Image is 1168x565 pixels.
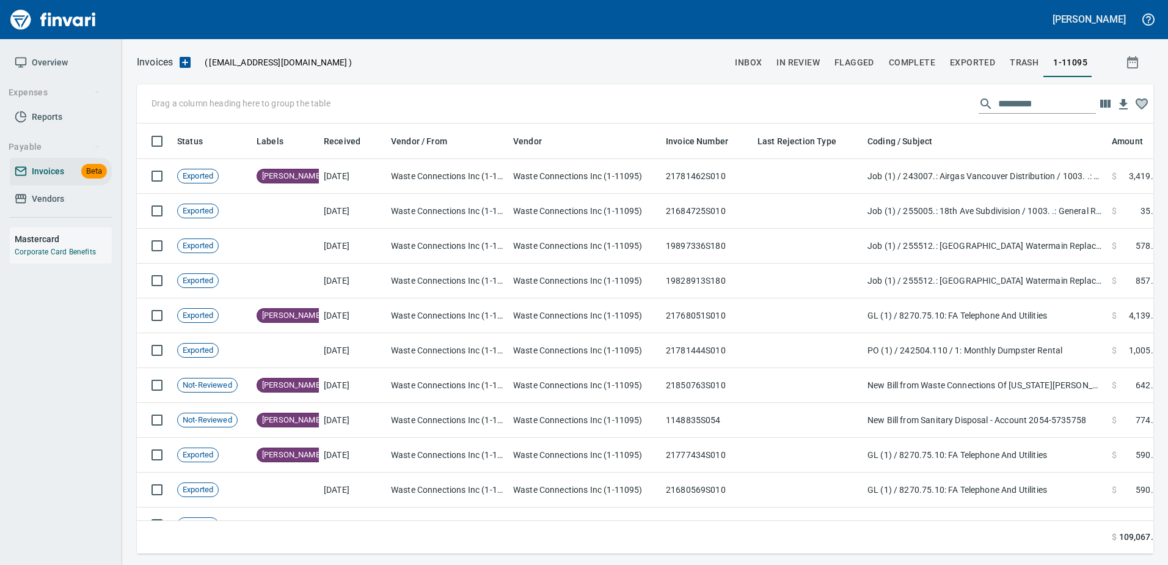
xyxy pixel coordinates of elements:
[173,55,197,70] button: Upload an Invoice
[1129,170,1163,182] span: 3,419.70
[177,134,219,149] span: Status
[863,508,1107,542] td: Job (1) / 255005.: 18th Ave Subdivision / 1003. .: General Requirements / 5: Other
[178,484,218,496] span: Exported
[1119,531,1163,544] span: 109,067.05
[508,403,661,438] td: Waste Connections Inc (1-11095)
[324,134,360,149] span: Received
[319,438,386,473] td: [DATE]
[386,333,508,368] td: Waste Connections Inc (1-11095)
[863,159,1107,194] td: Job (1) / 243007.: Airgas Vancouver Distribution / 1003. .: General Requirements / 5: Other
[508,508,661,542] td: Waste Connections Inc (1-11095)
[257,380,327,391] span: [PERSON_NAME]
[32,191,64,207] span: Vendors
[863,403,1107,438] td: New Bill from Sanitary Disposal - Account 2054-5735758
[257,134,283,149] span: Labels
[1096,95,1114,113] button: Choose columns to display
[1136,484,1163,496] span: 590.25
[863,194,1107,229] td: Job (1) / 255005.: 18th Ave Subdivision / 1003. .: General Requirements / 5: Other
[32,55,68,70] span: Overview
[661,473,753,508] td: 21680569S010
[757,134,836,149] span: Last Rejection Type
[319,264,386,298] td: [DATE]
[661,159,753,194] td: 21781462S010
[834,55,874,70] span: Flagged
[178,345,218,356] span: Exported
[508,368,661,403] td: Waste Connections Inc (1-11095)
[178,240,218,252] span: Exported
[15,232,112,246] h6: Mastercard
[1112,205,1117,217] span: $
[178,449,218,461] span: Exported
[178,171,218,182] span: Exported
[319,333,386,368] td: [DATE]
[208,56,348,68] span: [EMAIL_ADDRESS][DOMAIN_NAME]
[324,134,376,149] span: Received
[386,229,508,264] td: Waste Connections Inc (1-11095)
[257,310,327,322] span: [PERSON_NAME]
[319,194,386,229] td: [DATE]
[386,159,508,194] td: Waste Connections Inc (1-11095)
[661,333,753,368] td: 21781444S010
[4,81,106,104] button: Expenses
[666,134,744,149] span: Invoice Number
[1112,134,1159,149] span: Amount
[4,136,106,158] button: Payable
[661,508,753,542] td: 21781656S010
[391,134,463,149] span: Vendor / From
[319,229,386,264] td: [DATE]
[508,264,661,298] td: Waste Connections Inc (1-11095)
[1053,13,1126,26] h5: [PERSON_NAME]
[1129,309,1163,322] span: 4,139.91
[257,171,327,182] span: [PERSON_NAME]
[1112,134,1143,149] span: Amount
[863,368,1107,403] td: New Bill from Waste Connections Of [US_STATE][PERSON_NAME][GEOGRAPHIC_DATA] - Account 2010-1348004
[1112,531,1117,544] span: $
[863,333,1107,368] td: PO (1) / 242504.110 / 1: Monthly Dumpster Rental
[513,134,558,149] span: Vendor
[508,194,661,229] td: Waste Connections Inc (1-11095)
[863,473,1107,508] td: GL (1) / 8270.75.10: FA Telephone And Utilities
[863,229,1107,264] td: Job (1) / 255512.: [GEOGRAPHIC_DATA] Watermain Replacement / 1003. .: General Requirements - KEEP...
[177,134,203,149] span: Status
[863,298,1107,333] td: GL (1) / 8270.75.10: FA Telephone And Utilities
[386,438,508,473] td: Waste Connections Inc (1-11095)
[1112,309,1117,322] span: $
[178,275,218,287] span: Exported
[863,438,1107,473] td: GL (1) / 8270.75.10: FA Telephone And Utilities
[661,229,753,264] td: 19897336S180
[1112,170,1117,182] span: $
[1112,344,1117,356] span: $
[661,298,753,333] td: 21768051S010
[1112,484,1117,496] span: $
[1112,414,1117,426] span: $
[386,194,508,229] td: Waste Connections Inc (1-11095)
[319,298,386,333] td: [DATE]
[1141,205,1163,217] span: 35.86
[661,194,753,229] td: 21684725S010
[1133,95,1151,113] button: Column choices favorited. Click to reset to default
[1112,240,1117,252] span: $
[867,134,932,149] span: Coding / Subject
[508,333,661,368] td: Waste Connections Inc (1-11095)
[1112,275,1117,287] span: $
[7,5,99,34] img: Finvari
[9,139,101,155] span: Payable
[1114,51,1153,73] button: Show invoices within a particular date range
[661,438,753,473] td: 21777434S010
[137,55,173,70] nav: breadcrumb
[319,473,386,508] td: [DATE]
[10,49,112,76] a: Overview
[1112,519,1117,531] span: $
[735,55,762,70] span: inbox
[178,310,218,322] span: Exported
[386,298,508,333] td: Waste Connections Inc (1-11095)
[257,134,299,149] span: Labels
[319,508,386,542] td: [DATE]
[508,438,661,473] td: Waste Connections Inc (1-11095)
[1136,275,1163,287] span: 857.19
[137,55,173,70] p: Invoices
[1129,344,1163,356] span: 1,005.68
[32,109,62,125] span: Reports
[889,55,935,70] span: Complete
